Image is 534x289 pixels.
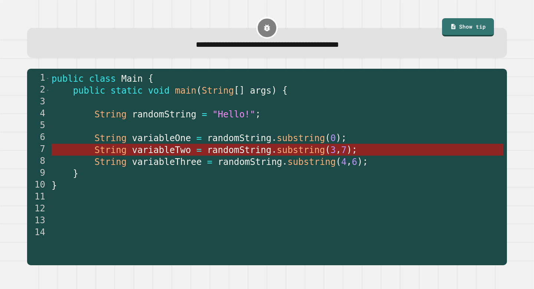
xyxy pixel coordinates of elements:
[27,144,50,156] div: 7
[95,133,127,143] span: String
[95,109,127,120] span: String
[287,157,336,167] span: substring
[52,74,84,84] span: public
[442,18,494,36] a: Show tip
[46,84,50,96] span: Toggle code folding, rows 2 through 9
[89,74,116,84] span: class
[95,145,127,155] span: String
[207,145,272,155] span: randomString
[341,157,346,167] span: 4
[95,157,127,167] span: String
[27,156,50,168] div: 8
[197,145,202,155] span: =
[73,85,105,96] span: public
[27,203,50,215] div: 12
[277,145,325,155] span: substring
[27,120,50,132] div: 5
[27,227,50,239] div: 14
[132,109,197,120] span: randomString
[175,85,197,96] span: main
[250,85,271,96] span: args
[121,74,143,84] span: Main
[148,85,170,96] span: void
[218,157,282,167] span: randomString
[212,109,256,120] span: "Hello!"
[111,85,143,96] span: static
[352,157,357,167] span: 6
[27,179,50,191] div: 10
[132,145,191,155] span: variableTwo
[202,109,207,120] span: =
[27,72,50,84] div: 1
[207,157,212,167] span: =
[330,145,336,155] span: 3
[27,108,50,120] div: 4
[27,96,50,108] div: 3
[277,133,325,143] span: substring
[27,191,50,203] div: 11
[27,84,50,96] div: 2
[207,133,272,143] span: randomString
[46,72,50,84] span: Toggle code folding, rows 1 through 10
[27,215,50,227] div: 13
[197,133,202,143] span: =
[132,133,191,143] span: variableOne
[202,85,234,96] span: String
[27,132,50,144] div: 6
[330,133,336,143] span: 0
[132,157,202,167] span: variableThree
[27,168,50,179] div: 9
[341,145,346,155] span: 7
